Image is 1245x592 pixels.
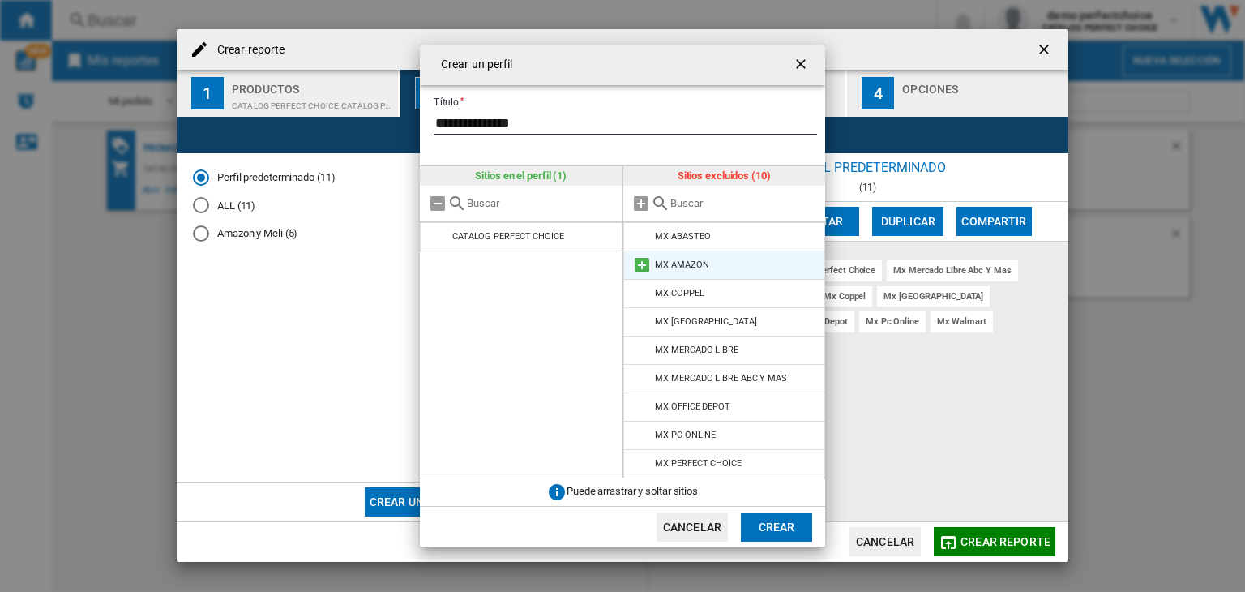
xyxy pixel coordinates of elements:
button: Crear [741,513,812,542]
div: Sitios excluidos (10) [623,166,826,186]
div: CATALOG PERFECT CHOICE [452,231,564,242]
div: MX MERCADO LIBRE [655,345,738,355]
md-icon: Añadir todos [631,194,651,213]
span: Puede arrastrar y soltar sitios [567,486,698,498]
div: MX AMAZON [655,260,708,270]
input: Buscar [467,197,614,209]
div: MX COPPEL [655,288,704,298]
div: MX MERCADO LIBRE ABC Y MAS [655,373,786,384]
md-icon: Quitar todo [428,194,447,213]
div: MX ABASTEO [655,231,710,242]
h4: Crear un perfil [433,57,513,73]
input: Buscar [670,197,818,209]
div: MX PERFECT CHOICE [655,458,741,469]
div: MX [GEOGRAPHIC_DATA] [655,316,756,327]
div: MX PC ONLINE [655,430,716,440]
button: getI18NText('BUTTONS.CLOSE_DIALOG') [786,49,819,81]
ng-md-icon: getI18NText('BUTTONS.CLOSE_DIALOG') [793,56,812,75]
div: Sitios en el perfil (1) [420,166,622,186]
div: MX OFFICE DEPOT [655,401,730,412]
button: Cancelar [657,513,728,542]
